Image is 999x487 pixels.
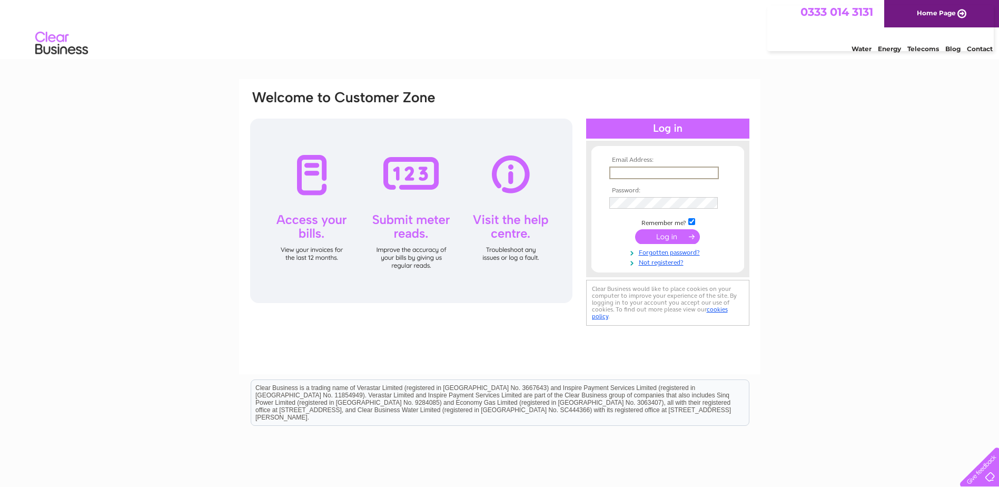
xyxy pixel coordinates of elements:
a: cookies policy [592,306,728,320]
div: Clear Business is a trading name of Verastar Limited (registered in [GEOGRAPHIC_DATA] No. 3667643... [251,6,749,51]
div: Clear Business would like to place cookies on your computer to improve your experience of the sit... [586,280,749,326]
a: Telecoms [907,45,939,53]
a: Forgotten password? [609,247,729,257]
input: Submit [635,229,700,244]
a: Contact [967,45,993,53]
img: logo.png [35,27,88,60]
a: Blog [945,45,961,53]
th: Password: [607,187,729,194]
td: Remember me? [607,217,729,227]
th: Email Address: [607,157,729,164]
a: Water [852,45,872,53]
a: Not registered? [609,257,729,267]
a: 0333 014 3131 [800,5,873,18]
a: Energy [878,45,901,53]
